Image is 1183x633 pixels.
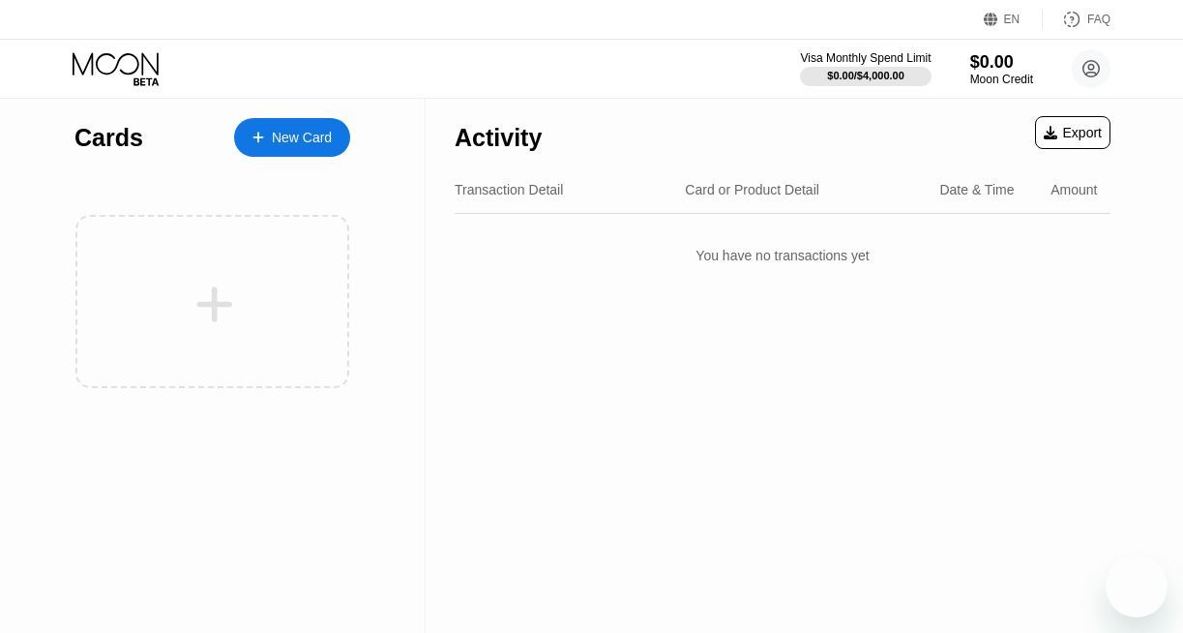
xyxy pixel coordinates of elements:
[970,73,1033,86] div: Moon Credit
[800,51,931,86] div: Visa Monthly Spend Limit$0.00/$4,000.00
[1044,125,1102,140] div: Export
[272,130,332,146] div: New Card
[455,182,563,197] div: Transaction Detail
[74,124,143,152] div: Cards
[685,182,819,197] div: Card or Product Detail
[827,70,904,81] div: $0.00 / $4,000.00
[455,124,542,152] div: Activity
[800,51,931,65] div: Visa Monthly Spend Limit
[455,228,1110,283] div: You have no transactions yet
[1087,13,1110,26] div: FAQ
[1035,116,1110,149] div: Export
[1106,556,1168,618] iframe: Button to launch messaging window
[1043,10,1110,29] div: FAQ
[984,10,1043,29] div: EN
[1050,182,1097,197] div: Amount
[939,182,1014,197] div: Date & Time
[970,52,1033,73] div: $0.00
[970,52,1033,86] div: $0.00Moon Credit
[234,118,350,157] div: New Card
[1004,13,1020,26] div: EN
